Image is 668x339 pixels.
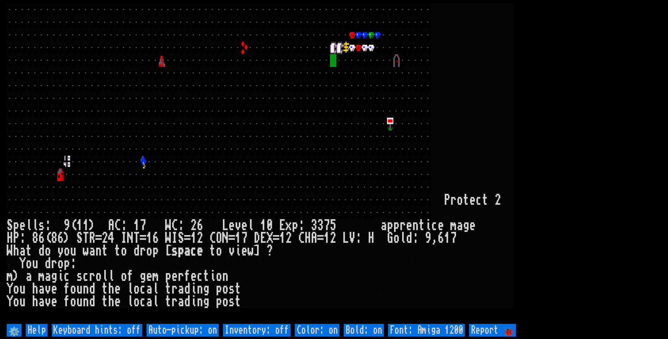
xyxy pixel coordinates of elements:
[102,270,108,283] div: l
[70,295,76,308] div: o
[7,324,21,337] input: ⚙️
[133,219,140,232] div: 1
[191,245,197,257] div: c
[57,270,64,283] div: i
[450,232,457,245] div: 7
[450,219,457,232] div: m
[317,232,324,245] div: =
[51,283,57,295] div: e
[121,219,127,232] div: :
[89,245,95,257] div: a
[64,245,70,257] div: o
[140,295,146,308] div: c
[476,194,482,207] div: c
[76,219,83,232] div: 1
[95,232,102,245] div: =
[286,219,292,232] div: x
[216,270,222,283] div: o
[89,283,95,295] div: d
[114,283,121,295] div: e
[152,295,159,308] div: l
[229,283,235,295] div: s
[38,245,45,257] div: d
[26,245,32,257] div: t
[140,270,146,283] div: g
[482,194,488,207] div: t
[349,232,355,245] div: V
[38,270,45,283] div: m
[241,232,248,245] div: 7
[431,219,438,232] div: c
[13,245,19,257] div: h
[32,219,38,232] div: l
[222,295,229,308] div: o
[26,257,32,270] div: o
[19,232,26,245] div: :
[83,283,89,295] div: n
[102,295,108,308] div: t
[45,245,51,257] div: o
[64,283,70,295] div: f
[152,232,159,245] div: 6
[457,194,463,207] div: o
[210,270,216,283] div: i
[32,295,38,308] div: h
[229,295,235,308] div: s
[171,232,178,245] div: I
[146,295,152,308] div: a
[267,219,273,232] div: 0
[121,270,127,283] div: o
[32,257,38,270] div: u
[469,324,516,337] input: Report 🐞
[83,232,89,245] div: T
[292,219,298,232] div: p
[400,219,406,232] div: r
[64,295,70,308] div: f
[57,232,64,245] div: 6
[114,245,121,257] div: t
[7,232,13,245] div: H
[235,245,241,257] div: i
[469,219,476,232] div: e
[13,283,19,295] div: o
[102,232,108,245] div: 2
[146,232,152,245] div: 1
[7,270,13,283] div: m
[70,219,76,232] div: (
[108,283,114,295] div: h
[45,295,51,308] div: v
[108,295,114,308] div: h
[248,219,254,232] div: l
[171,245,178,257] div: s
[13,295,19,308] div: o
[171,270,178,283] div: e
[241,245,248,257] div: e
[108,232,114,245] div: 4
[32,283,38,295] div: h
[114,295,121,308] div: e
[368,232,374,245] div: H
[267,232,273,245] div: X
[463,194,469,207] div: t
[140,219,146,232] div: 7
[89,219,95,232] div: )
[295,324,339,337] input: Color: on
[171,295,178,308] div: r
[152,270,159,283] div: m
[400,232,406,245] div: l
[203,295,210,308] div: g
[165,245,171,257] div: [
[324,232,330,245] div: 1
[45,219,51,232] div: :
[83,219,89,232] div: 1
[191,283,197,295] div: i
[406,232,412,245] div: d
[146,283,152,295] div: a
[184,232,191,245] div: =
[7,219,13,232] div: S
[229,232,235,245] div: =
[19,219,26,232] div: e
[317,219,324,232] div: 3
[76,283,83,295] div: u
[38,283,45,295] div: a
